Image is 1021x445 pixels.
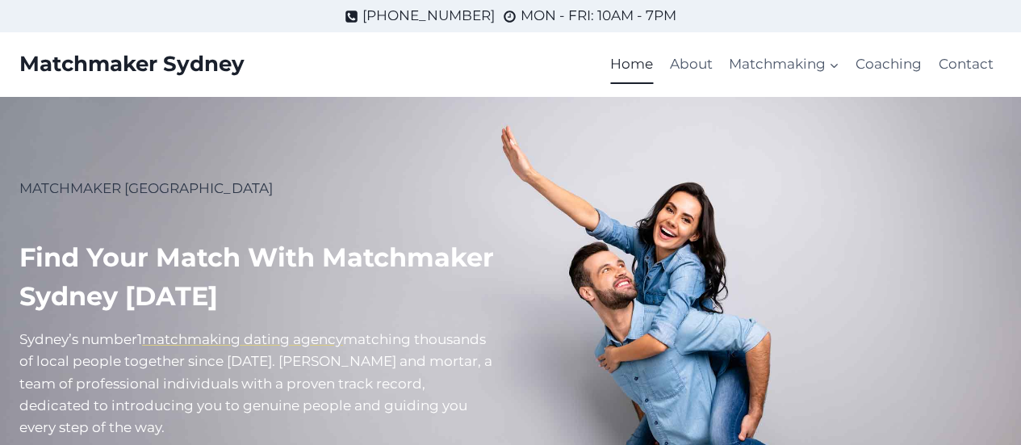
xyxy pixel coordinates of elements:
[729,53,839,75] span: Matchmaking
[343,331,358,347] mark: m
[345,5,495,27] a: [PHONE_NUMBER]
[521,5,676,27] span: MON - FRI: 10AM - 7PM
[721,45,847,84] a: Matchmaking
[662,45,721,84] a: About
[137,331,142,347] mark: 1
[142,331,343,347] a: matchmaking dating agency
[602,45,661,84] a: Home
[19,178,498,199] p: MATCHMAKER [GEOGRAPHIC_DATA]
[362,5,495,27] span: [PHONE_NUMBER]
[931,45,1002,84] a: Contact
[602,45,1002,84] nav: Primary Navigation
[19,329,498,439] p: Sydney’s number atching thousands of local people together since [DATE]. [PERSON_NAME] and mortar...
[19,238,498,316] h1: Find your match with Matchmaker Sydney [DATE]
[847,45,930,84] a: Coaching
[19,52,245,77] a: Matchmaker Sydney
